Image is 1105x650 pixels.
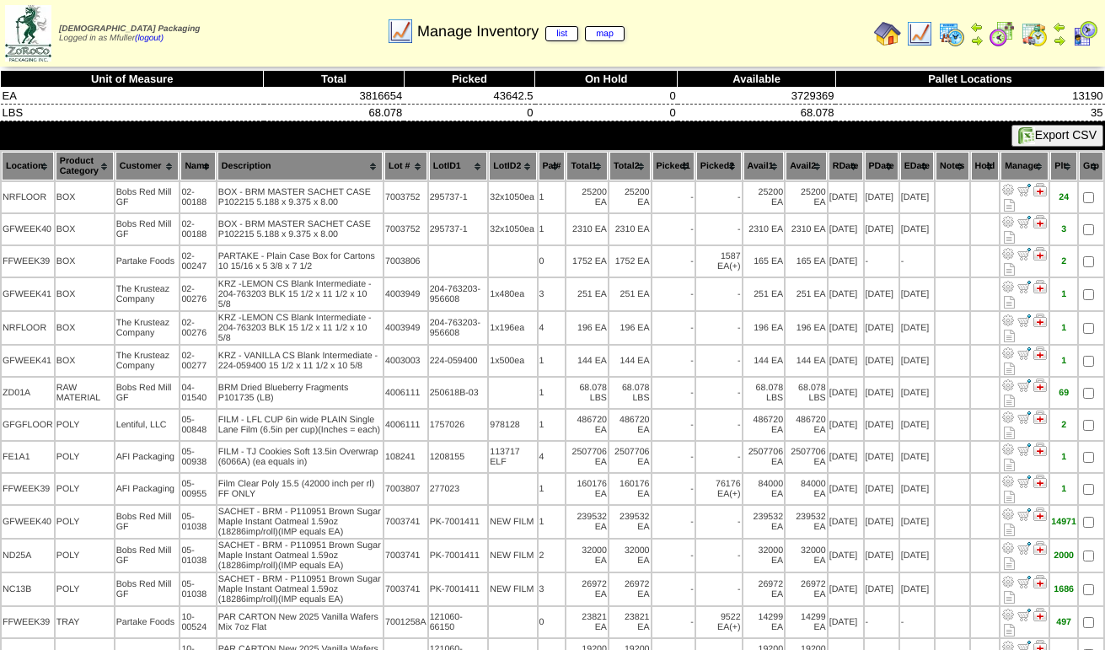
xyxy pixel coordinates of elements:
i: Note [1004,459,1015,471]
th: Picked2 [696,152,742,180]
td: The Krusteaz Company [115,278,180,310]
th: Name [180,152,215,180]
img: Manage Hold [1033,183,1047,196]
td: POLY [56,442,114,472]
div: 2 [1051,256,1076,266]
div: 1 [1051,289,1076,299]
td: [DATE] [865,442,898,472]
th: Manage [1000,152,1049,180]
td: 204-763203-956608 [429,312,488,344]
span: Logged in as Mfuller [59,24,200,43]
td: BRM Dried Blueberry Fragments P101735 (LB) [217,378,383,408]
th: Pallet Locations [835,71,1104,88]
td: 2310 EA [743,214,785,244]
i: Note [1004,330,1015,342]
td: [DATE] [900,378,934,408]
td: 1752 EA [566,246,608,277]
td: 3816654 [264,88,404,105]
td: RAW MATERIAL [56,378,114,408]
td: LBS [1,105,264,121]
img: Manage Hold [1033,443,1047,456]
td: 68.078 LBS [609,378,651,408]
img: Move [1017,608,1031,621]
img: Manage Hold [1033,475,1047,488]
td: 25200 EA [566,182,608,212]
th: Description [217,152,383,180]
img: Move [1017,475,1031,488]
th: Lot # [384,152,427,180]
div: 24 [1051,192,1076,202]
td: - [696,278,742,310]
td: 1757026 [429,410,488,440]
td: 1208155 [429,442,488,472]
td: FILM - LFL CUP 6in wide PLAIN Single Lane Film (6.5in per cup)(Inches = each) [217,410,383,440]
td: BOX [56,246,114,277]
td: [DATE] [829,346,863,376]
td: [DATE] [900,278,934,310]
th: LotID1 [429,152,488,180]
th: Hold [971,152,1000,180]
td: - [652,182,695,212]
td: 144 EA [743,346,785,376]
td: 2310 EA [609,214,651,244]
td: 1 [539,410,566,440]
td: 144 EA [609,346,651,376]
td: [DATE] [900,214,934,244]
div: (+) [729,261,740,271]
th: Customer [115,152,180,180]
img: excel.gif [1018,127,1035,144]
td: 196 EA [786,312,827,344]
img: Move [1017,346,1031,360]
td: ZD01A [2,378,54,408]
td: 165 EA [743,246,785,277]
td: 7003806 [384,246,427,277]
td: FFWEEK39 [2,474,54,504]
td: The Krusteaz Company [115,346,180,376]
th: Notes [936,152,969,180]
img: Manage Hold [1033,346,1047,360]
td: AFI Packaging [115,474,180,504]
th: Unit of Measure [1,71,264,88]
td: 160176 EA [566,474,608,504]
td: POLY [56,474,114,504]
div: 69 [1051,388,1076,398]
td: - [696,410,742,440]
td: 295737-1 [429,214,488,244]
td: FILM - TJ Cookies Soft 13.5in Overwrap (6066A) (ea equals in) [217,442,383,472]
td: BOX [56,312,114,344]
td: 4003949 [384,278,427,310]
td: [DATE] [865,410,898,440]
td: - [652,346,695,376]
td: 978128 [489,410,536,440]
td: BOX [56,214,114,244]
img: Move [1017,247,1031,261]
td: [DATE] [865,214,898,244]
td: [DATE] [829,214,863,244]
td: 0 [535,105,678,121]
td: 25200 EA [609,182,651,212]
td: 144 EA [786,346,827,376]
th: Picked [404,71,534,88]
td: 43642.5 [404,88,534,105]
td: 1 [539,214,566,244]
img: Manage Hold [1033,247,1047,261]
td: 165 EA [786,246,827,277]
img: Manage Hold [1033,608,1047,621]
td: - [696,442,742,472]
i: Note [1004,395,1015,407]
th: Grp [1079,152,1103,180]
td: BOX [56,346,114,376]
i: Note [1004,363,1015,375]
td: 02-00188 [180,182,215,212]
td: 7003807 [384,474,427,504]
th: Picked1 [652,152,695,180]
td: Film Clear Poly 15.5 (42000 inch per rl) FF ONLY [217,474,383,504]
td: [DATE] [829,278,863,310]
td: AFI Packaging [115,442,180,472]
td: [DATE] [829,182,863,212]
td: BOX - BRM MASTER SACHET CASE P102215 5.188 x 9.375 x 8.00 [217,214,383,244]
td: 05-00938 [180,442,215,472]
img: Adjust [1001,443,1015,456]
td: 32x1050ea [489,214,536,244]
td: [DATE] [900,346,934,376]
